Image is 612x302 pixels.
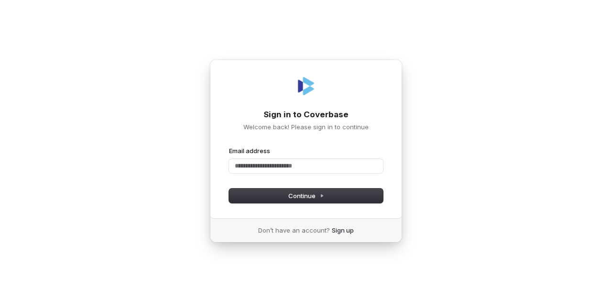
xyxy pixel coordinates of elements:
[288,191,324,200] span: Continue
[332,226,354,235] a: Sign up
[295,75,317,98] img: Coverbase
[229,123,383,131] p: Welcome back! Please sign in to continue
[258,226,330,235] span: Don’t have an account?
[229,189,383,203] button: Continue
[229,146,270,155] label: Email address
[229,109,383,121] h1: Sign in to Coverbase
